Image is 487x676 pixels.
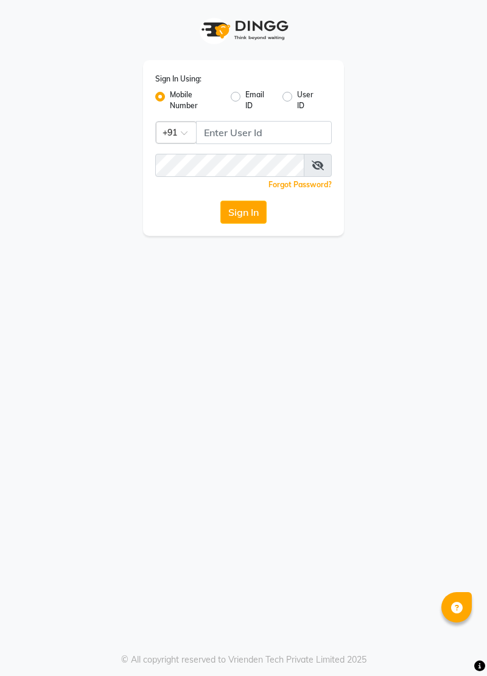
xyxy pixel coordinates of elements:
[170,89,221,111] label: Mobile Number
[196,121,332,144] input: Username
[195,12,292,48] img: logo1.svg
[155,74,201,84] label: Sign In Using:
[297,89,322,111] label: User ID
[245,89,273,111] label: Email ID
[268,180,332,189] a: Forgot Password?
[220,201,267,224] button: Sign In
[155,154,304,177] input: Username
